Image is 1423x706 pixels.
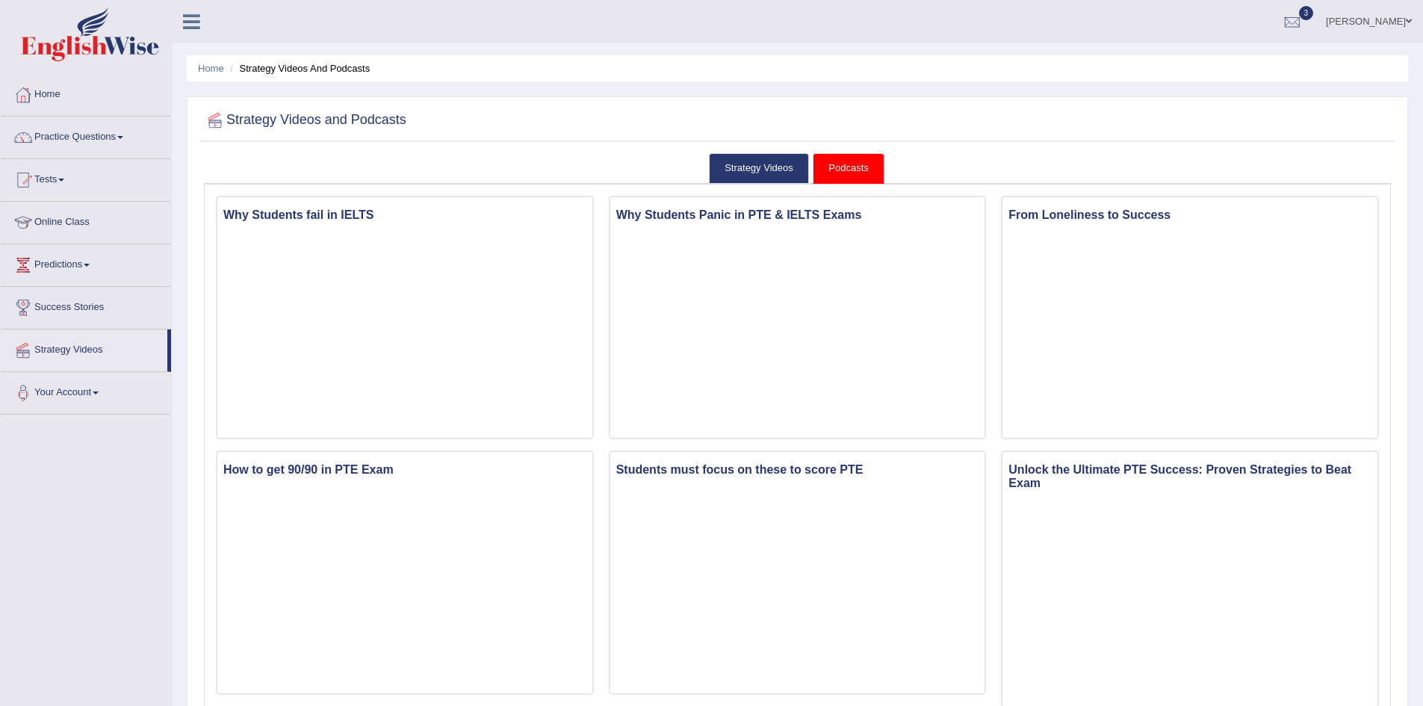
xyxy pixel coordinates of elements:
[610,205,985,226] h3: Why Students Panic in PTE & IELTS Exams
[1,287,171,324] a: Success Stories
[226,61,370,75] li: Strategy Videos and Podcasts
[1,117,171,154] a: Practice Questions
[204,109,406,131] h2: Strategy Videos and Podcasts
[217,205,592,226] h3: Why Students fail in IELTS
[709,153,809,184] a: Strategy Videos
[1299,6,1314,20] span: 3
[1,329,167,367] a: Strategy Videos
[217,459,592,480] h3: How to get 90/90 in PTE Exam
[1,74,171,111] a: Home
[1,159,171,196] a: Tests
[610,459,985,480] h3: Students must focus on these to score PTE
[1002,459,1377,493] h3: Unlock the Ultimate PTE Success: Proven Strategies to Beat Exam
[1,202,171,239] a: Online Class
[1002,205,1377,226] h3: From Loneliness to Success
[198,63,224,74] a: Home
[813,153,884,184] a: Podcasts
[1,372,171,409] a: Your Account
[1,244,171,282] a: Predictions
